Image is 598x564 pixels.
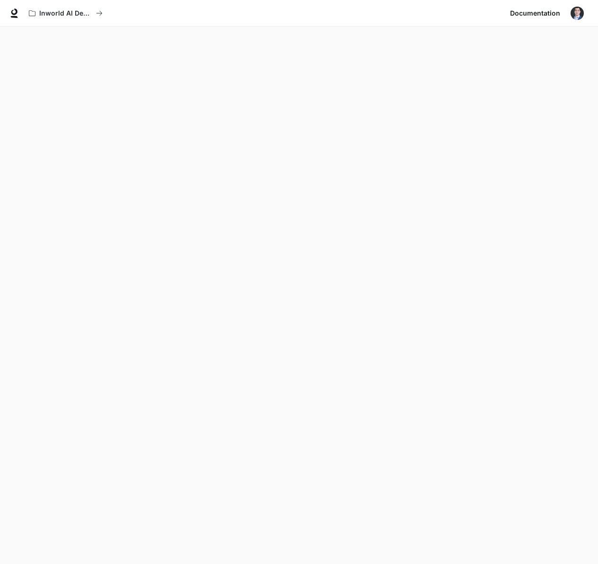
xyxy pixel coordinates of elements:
img: User avatar [571,7,584,20]
button: User avatar [568,4,587,23]
button: All workspaces [25,4,107,23]
a: Documentation [506,4,564,23]
span: Documentation [510,8,560,19]
p: Inworld AI Demos [39,9,92,17]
